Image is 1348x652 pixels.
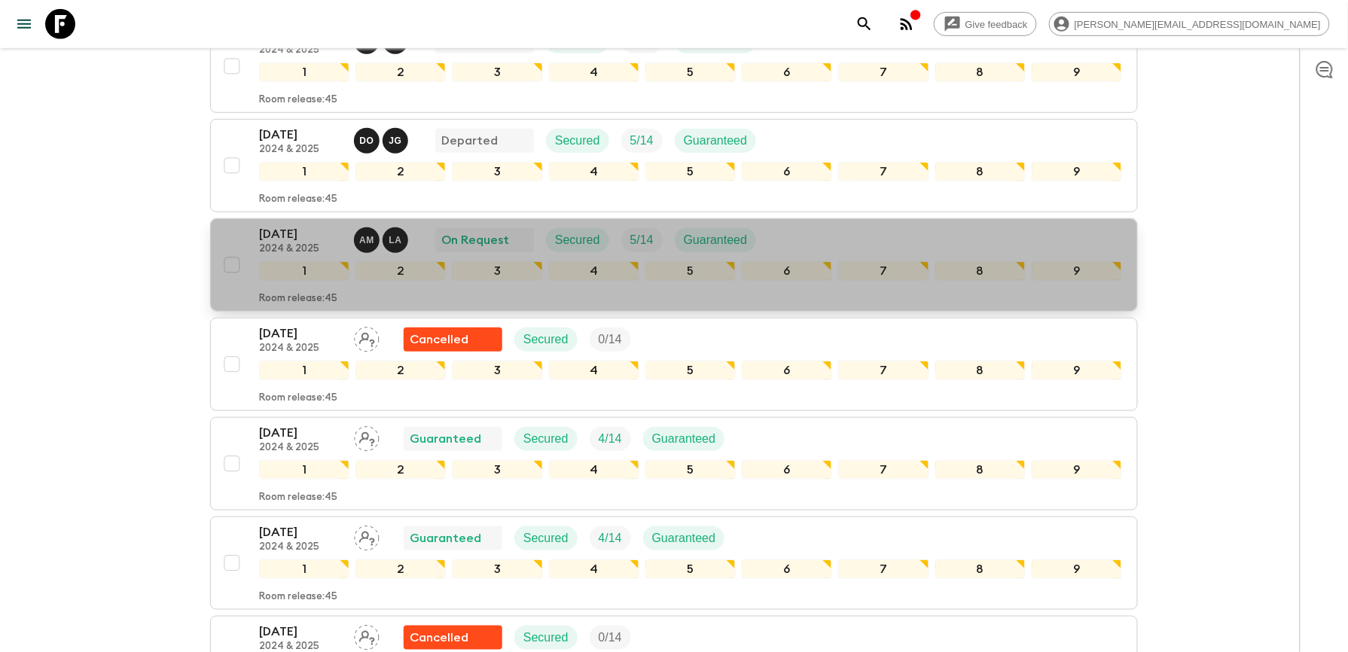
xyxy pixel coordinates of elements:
[935,261,1026,281] div: 8
[849,9,880,39] button: search adventures
[259,492,337,504] p: Room release: 45
[259,293,337,305] p: Room release: 45
[514,427,578,451] div: Secured
[410,430,481,448] p: Guaranteed
[549,261,639,281] div: 4
[259,193,337,206] p: Room release: 45
[452,361,542,380] div: 3
[523,331,569,349] p: Secured
[441,132,498,150] p: Departed
[210,119,1138,212] button: [DATE]2024 & 2025David Ortiz, John GarateDepartedSecuredTrip FillGuaranteed123456789Room release:45
[742,62,832,82] div: 6
[838,62,929,82] div: 7
[838,361,929,380] div: 7
[523,629,569,647] p: Secured
[549,162,639,181] div: 4
[259,460,349,480] div: 1
[590,328,631,352] div: Trip Fill
[630,231,654,249] p: 5 / 14
[1066,19,1329,30] span: [PERSON_NAME][EMAIL_ADDRESS][DOMAIN_NAME]
[452,162,542,181] div: 3
[935,361,1026,380] div: 8
[354,133,411,145] span: David Ortiz, John Garate
[259,261,349,281] div: 1
[1032,261,1122,281] div: 9
[1032,62,1122,82] div: 9
[1032,460,1122,480] div: 9
[555,231,600,249] p: Secured
[259,523,342,541] p: [DATE]
[549,62,639,82] div: 4
[259,623,342,641] p: [DATE]
[259,44,342,56] p: 2024 & 2025
[355,261,446,281] div: 2
[1032,162,1122,181] div: 9
[934,12,1037,36] a: Give feedback
[359,234,374,246] p: A M
[354,629,380,641] span: Assign pack leader
[645,162,736,181] div: 5
[354,227,411,253] button: AMLA
[259,144,342,156] p: 2024 & 2025
[354,530,380,542] span: Assign pack leader
[599,529,622,547] p: 4 / 14
[259,591,337,603] p: Room release: 45
[645,559,736,579] div: 5
[259,442,342,454] p: 2024 & 2025
[354,331,380,343] span: Assign pack leader
[452,559,542,579] div: 3
[259,343,342,355] p: 2024 & 2025
[742,460,832,480] div: 6
[546,228,609,252] div: Secured
[389,234,401,246] p: L A
[935,460,1026,480] div: 8
[621,129,663,153] div: Trip Fill
[549,361,639,380] div: 4
[599,629,622,647] p: 0 / 14
[452,62,542,82] div: 3
[590,626,631,650] div: Trip Fill
[355,361,446,380] div: 2
[452,261,542,281] div: 3
[259,541,342,553] p: 2024 & 2025
[652,529,716,547] p: Guaranteed
[514,626,578,650] div: Secured
[259,225,342,243] p: [DATE]
[259,361,349,380] div: 1
[645,261,736,281] div: 5
[259,62,349,82] div: 1
[355,162,446,181] div: 2
[599,331,622,349] p: 0 / 14
[1032,559,1122,579] div: 9
[838,261,929,281] div: 7
[441,231,509,249] p: On Request
[549,559,639,579] div: 4
[546,129,609,153] div: Secured
[259,324,342,343] p: [DATE]
[354,232,411,244] span: Alex Manzaba - Mainland, Luis Altamirano - Galapagos
[404,626,502,650] div: Flash Pack cancellation
[355,559,446,579] div: 2
[621,228,663,252] div: Trip Fill
[210,20,1138,113] button: [DATE]2024 & 2025Luis Altamirano - Galapagos, Natalia Pesantes - MainlandCompletedSecuredTrip Fil...
[590,526,631,550] div: Trip Fill
[684,231,748,249] p: Guaranteed
[935,559,1026,579] div: 8
[523,430,569,448] p: Secured
[259,126,342,144] p: [DATE]
[1032,361,1122,380] div: 9
[354,431,380,443] span: Assign pack leader
[514,328,578,352] div: Secured
[645,460,736,480] div: 5
[210,218,1138,312] button: [DATE]2024 & 2025Alex Manzaba - Mainland, Luis Altamirano - GalapagosOn RequestSecuredTrip FillGu...
[935,62,1026,82] div: 8
[742,559,832,579] div: 6
[742,261,832,281] div: 6
[452,460,542,480] div: 3
[210,417,1138,510] button: [DATE]2024 & 2025Assign pack leaderGuaranteedSecuredTrip FillGuaranteed123456789Room release:45
[210,516,1138,610] button: [DATE]2024 & 2025Assign pack leaderGuaranteedSecuredTrip FillGuaranteed123456789Room release:45
[259,424,342,442] p: [DATE]
[652,430,716,448] p: Guaranteed
[742,162,832,181] div: 6
[1049,12,1330,36] div: [PERSON_NAME][EMAIL_ADDRESS][DOMAIN_NAME]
